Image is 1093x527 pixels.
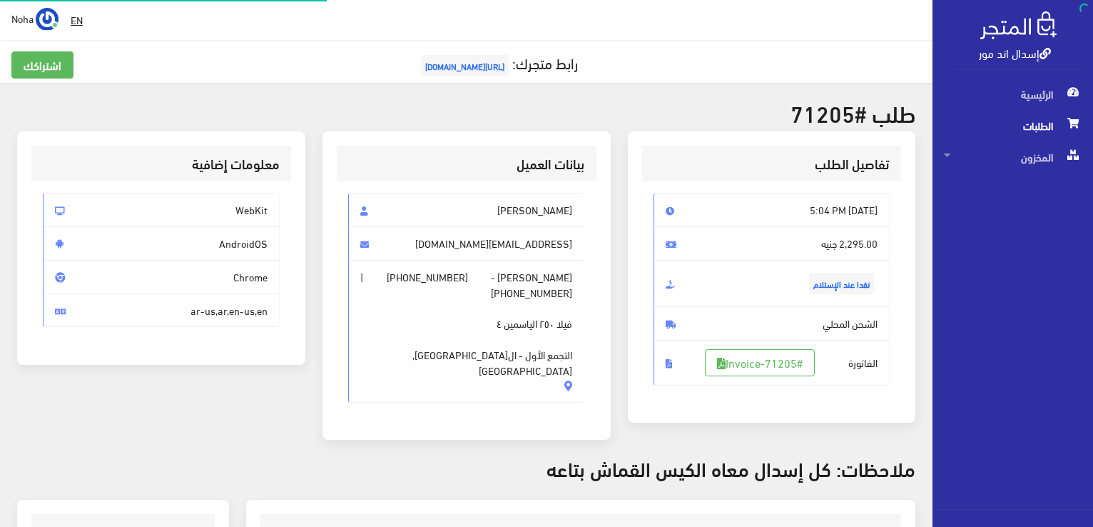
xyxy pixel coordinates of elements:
[360,300,573,378] span: فيلا ٢٥٠ الياسمين ٤ التجمع الأول - ال[GEOGRAPHIC_DATA], [GEOGRAPHIC_DATA]
[421,55,509,76] span: [URL][DOMAIN_NAME]
[348,226,585,261] span: [EMAIL_ADDRESS][DOMAIN_NAME]
[491,285,572,301] span: [PHONE_NUMBER]
[43,293,280,328] span: ar-us,ar,en-us,en
[71,11,83,29] u: EN
[417,49,578,76] a: رابط متجرك:[URL][DOMAIN_NAME]
[979,42,1051,63] a: إسدال اند مور
[654,193,890,227] span: [DATE] 5:04 PM
[387,269,468,285] span: [PHONE_NUMBER]
[43,260,280,294] span: Chrome
[17,457,915,479] h3: ملاحظات: كل إسدال معاه الكيس القماش بتاعه
[11,51,73,79] a: اشتراكك
[932,141,1093,173] a: المخزون
[11,7,59,30] a: ... Noha
[944,79,1082,110] span: الرئيسية
[932,110,1093,141] a: الطلبات
[17,100,915,125] h2: طلب #71205
[348,157,585,171] h3: بيانات العميل
[944,110,1082,141] span: الطلبات
[980,11,1057,39] img: .
[944,141,1082,173] span: المخزون
[654,340,890,386] span: الفاتورة
[932,79,1093,110] a: الرئيسية
[348,260,585,403] span: [PERSON_NAME] - |
[11,9,34,27] span: Noha
[43,226,280,261] span: AndroidOS
[43,193,280,227] span: WebKit
[65,7,88,33] a: EN
[654,157,890,171] h3: تفاصيل الطلب
[809,273,874,294] span: نقدا عند الإستلام
[43,157,280,171] h3: معلومات إضافية
[654,226,890,261] span: 2,295.00 جنيه
[348,193,585,227] span: [PERSON_NAME]
[705,349,815,376] a: #Invoice-71205
[36,8,59,31] img: ...
[654,306,890,341] span: الشحن المحلي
